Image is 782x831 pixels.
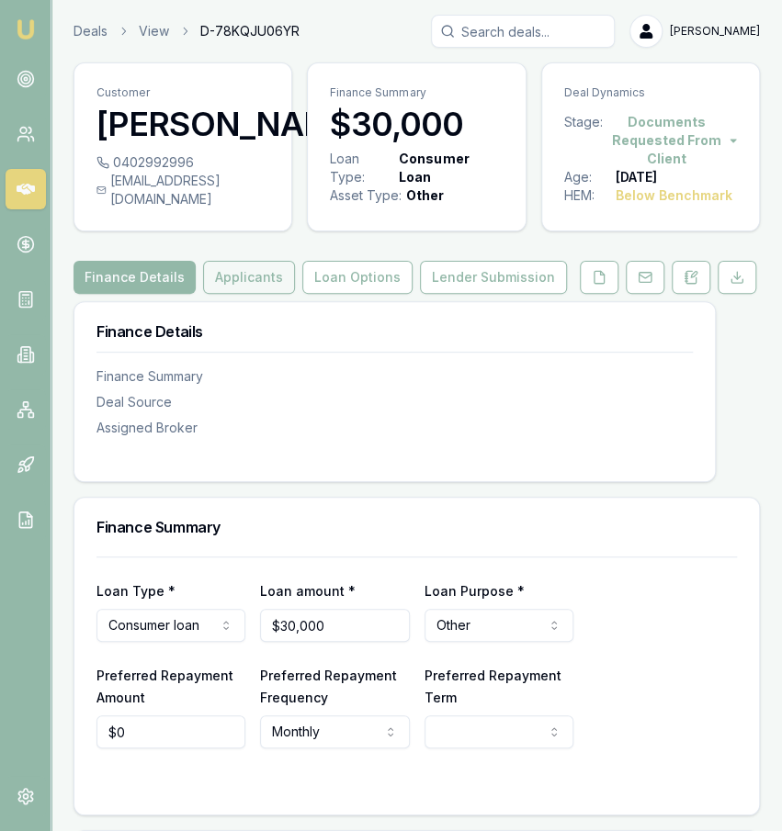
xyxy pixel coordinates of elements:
button: Finance Details [74,261,196,294]
input: Search deals [431,15,615,48]
h3: [PERSON_NAME] [96,106,269,142]
nav: breadcrumb [74,22,300,40]
span: D-78KQJU06YR [200,22,300,40]
a: View [139,22,169,40]
label: Preferred Repayment Term [425,668,561,705]
button: Documents Requested From Client [603,113,737,168]
label: Loan Purpose * [425,583,525,599]
div: Consumer Loan [399,150,499,186]
div: [EMAIL_ADDRESS][DOMAIN_NAME] [96,172,269,208]
input: $ [260,609,409,642]
button: Lender Submission [420,261,567,294]
label: Loan amount * [260,583,356,599]
p: Customer [96,85,269,100]
h3: Finance Details [96,324,693,339]
label: Preferred Repayment Frequency [260,668,397,705]
a: Loan Options [299,261,416,294]
div: Finance Summary [96,367,693,386]
div: Assigned Broker [96,419,693,437]
span: [PERSON_NAME] [670,24,760,39]
div: 0402992996 [96,153,269,172]
button: Loan Options [302,261,413,294]
div: Stage: [564,113,603,168]
img: emu-icon-u.png [15,18,37,40]
input: $ [96,715,245,748]
div: Age: [564,168,616,186]
div: Loan Type: [330,150,395,186]
h3: $30,000 [330,106,503,142]
button: Applicants [203,261,295,294]
div: Deal Source [96,393,693,411]
div: Asset Type : [330,186,402,205]
h3: Finance Summary [96,520,737,534]
div: Other [405,186,443,205]
a: Applicants [199,261,299,294]
label: Loan Type * [96,583,176,599]
p: Deal Dynamics [564,85,737,100]
label: Preferred Repayment Amount [96,668,233,705]
div: [DATE] [616,168,657,186]
a: Deals [74,22,108,40]
div: Below Benchmark [616,186,732,205]
a: Lender Submission [416,261,571,294]
div: HEM: [564,186,616,205]
a: Finance Details [74,261,199,294]
p: Finance Summary [330,85,503,100]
